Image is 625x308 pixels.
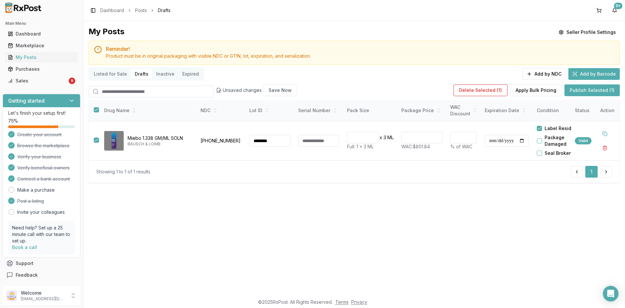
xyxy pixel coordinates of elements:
a: Dashboard [5,28,78,40]
h2: Main Menu [5,21,78,26]
button: Save Now [263,84,297,96]
button: Delete [599,142,611,154]
button: Feedback [3,269,80,281]
th: Condition [533,100,582,121]
a: Privacy [351,299,367,305]
img: Miebo 1.338 GM/ML SOLN [104,131,124,151]
div: 9 [69,78,75,84]
div: Dashboard [8,31,75,37]
p: ML [387,134,394,141]
div: Package Price [401,107,442,114]
nav: breadcrumb [100,7,171,14]
span: Post a listing [17,198,44,204]
div: Open Intercom Messenger [603,286,618,301]
p: x [380,134,382,141]
span: WAC: $801.84 [401,144,430,149]
button: Dashboard [3,29,80,39]
a: Terms [335,299,349,305]
label: Package Damaged [545,134,582,147]
div: NDC [201,107,242,114]
img: RxPost Logo [3,3,44,13]
button: Inactive [152,69,178,79]
span: Create your account [17,131,62,138]
span: Verify beneficial owners [17,165,70,171]
div: WAC Discount [450,104,477,117]
th: Action [595,100,620,121]
div: Serial Number [298,107,339,114]
a: Posts [135,7,147,14]
img: User avatar [7,290,17,301]
a: Purchases [5,63,78,75]
div: Expiration Date [485,107,529,114]
button: Purchases [3,64,80,74]
span: Drafts [158,7,171,14]
span: Verify your business [17,154,61,160]
div: My Posts [89,26,124,38]
button: My Posts [3,52,80,63]
div: Product must be in original packaging with visible NDC or GTIN, lot, expiration, and serialization. [106,53,614,59]
a: Make a purchase [17,187,55,193]
span: Feedback [16,272,38,278]
button: Listed for Sale [90,69,131,79]
p: [EMAIL_ADDRESS][DOMAIN_NAME] [21,296,66,301]
button: Delete Selected (1) [453,84,507,96]
div: Marketplace [8,42,75,49]
div: 9+ [614,3,622,9]
a: Invite your colleagues [17,209,65,215]
div: My Posts [8,54,75,61]
a: My Posts [5,51,78,63]
a: Sales9 [5,75,78,87]
button: 1 [585,166,598,178]
p: Welcome [21,290,66,296]
button: Support [3,257,80,269]
p: Miebo 1.338 GM/ML SOLN [128,135,191,141]
th: Pack Size [343,100,397,121]
span: Browse the marketplace [17,142,70,149]
span: 75 % [8,118,18,124]
button: Duplicate [599,128,611,139]
button: Expired [178,69,203,79]
span: % of WAC [450,144,472,149]
button: Marketplace [3,40,80,51]
button: Drafts [131,69,152,79]
button: 9+ [609,5,620,16]
p: Let's finish your setup first! [8,110,75,116]
div: Valid [575,137,591,144]
a: Marketplace [5,40,78,51]
button: Add by Barcode [568,68,620,80]
span: Full: 1 x 3 ML [347,144,374,149]
button: Sales9 [3,76,80,86]
a: Dashboard [100,7,124,14]
p: [PHONE_NUMBER] [201,138,242,144]
span: Connect a bank account [17,176,70,182]
div: Drug Name [104,107,191,114]
div: Unsaved changes [216,84,297,96]
h5: Reminder! [106,46,614,51]
button: Add by NDC [522,68,566,80]
p: 3 [383,134,386,141]
button: Publish Selected (1) [564,84,620,96]
p: BAUSCH & LOMB [128,141,191,147]
button: Seller Profile Settings [555,26,620,38]
div: Purchases [8,66,75,72]
div: Showing 1 to 1 of 1 results [96,169,150,175]
div: Sales [8,78,67,84]
a: Book a call [12,244,37,250]
label: Label Residue [545,125,577,132]
button: Apply Bulk Pricing [510,84,562,96]
p: Need help? Set up a 25 minute call with our team to set up. [12,225,71,244]
div: Lot ID [249,107,290,114]
th: Status [571,100,595,121]
h3: Getting started [8,97,45,105]
label: Seal Broken [545,150,572,156]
